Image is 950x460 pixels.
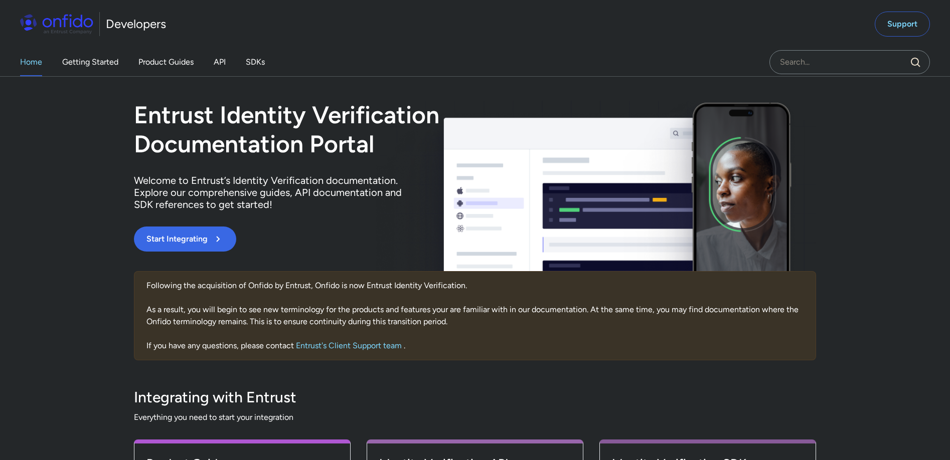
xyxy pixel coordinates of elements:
[106,16,166,32] h1: Developers
[875,12,930,37] a: Support
[296,341,404,350] a: Entrust's Client Support team
[134,411,816,423] span: Everything you need to start your integration
[134,271,816,360] div: Following the acquisition of Onfido by Entrust, Onfido is now Entrust Identity Verification. As a...
[134,174,415,210] p: Welcome to Entrust’s Identity Verification documentation. Explore our comprehensive guides, API d...
[20,14,93,34] img: Onfido Logo
[134,101,611,158] h1: Entrust Identity Verification Documentation Portal
[134,226,611,252] a: Start Integrating
[134,226,236,252] button: Start Integrating
[246,48,265,76] a: SDKs
[20,48,42,76] a: Home
[62,48,118,76] a: Getting Started
[138,48,194,76] a: Product Guides
[769,50,930,74] input: Onfido search input field
[214,48,226,76] a: API
[134,387,816,407] h3: Integrating with Entrust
